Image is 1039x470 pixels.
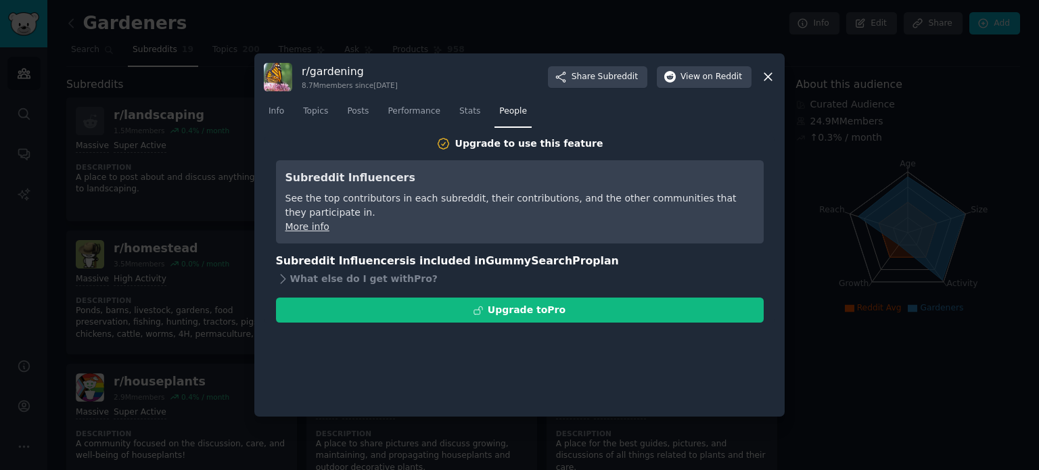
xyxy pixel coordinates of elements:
[499,105,527,118] span: People
[598,71,638,83] span: Subreddit
[347,105,369,118] span: Posts
[285,170,754,187] h3: Subreddit Influencers
[302,64,398,78] h3: r/ gardening
[303,105,328,118] span: Topics
[388,105,440,118] span: Performance
[269,105,284,118] span: Info
[455,101,485,128] a: Stats
[572,71,638,83] span: Share
[703,71,742,83] span: on Reddit
[459,105,480,118] span: Stats
[657,66,752,88] button: Viewon Reddit
[488,303,565,317] div: Upgrade to Pro
[276,253,764,270] h3: Subreddit Influencers is included in plan
[276,269,764,288] div: What else do I get with Pro ?
[285,221,329,232] a: More info
[680,71,742,83] span: View
[298,101,333,128] a: Topics
[455,137,603,151] div: Upgrade to use this feature
[276,298,764,323] button: Upgrade toPro
[285,191,754,220] div: See the top contributors in each subreddit, their contributions, and the other communities that t...
[548,66,647,88] button: ShareSubreddit
[486,254,593,267] span: GummySearch Pro
[264,101,289,128] a: Info
[383,101,445,128] a: Performance
[494,101,532,128] a: People
[264,63,292,91] img: gardening
[342,101,373,128] a: Posts
[302,80,398,90] div: 8.7M members since [DATE]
